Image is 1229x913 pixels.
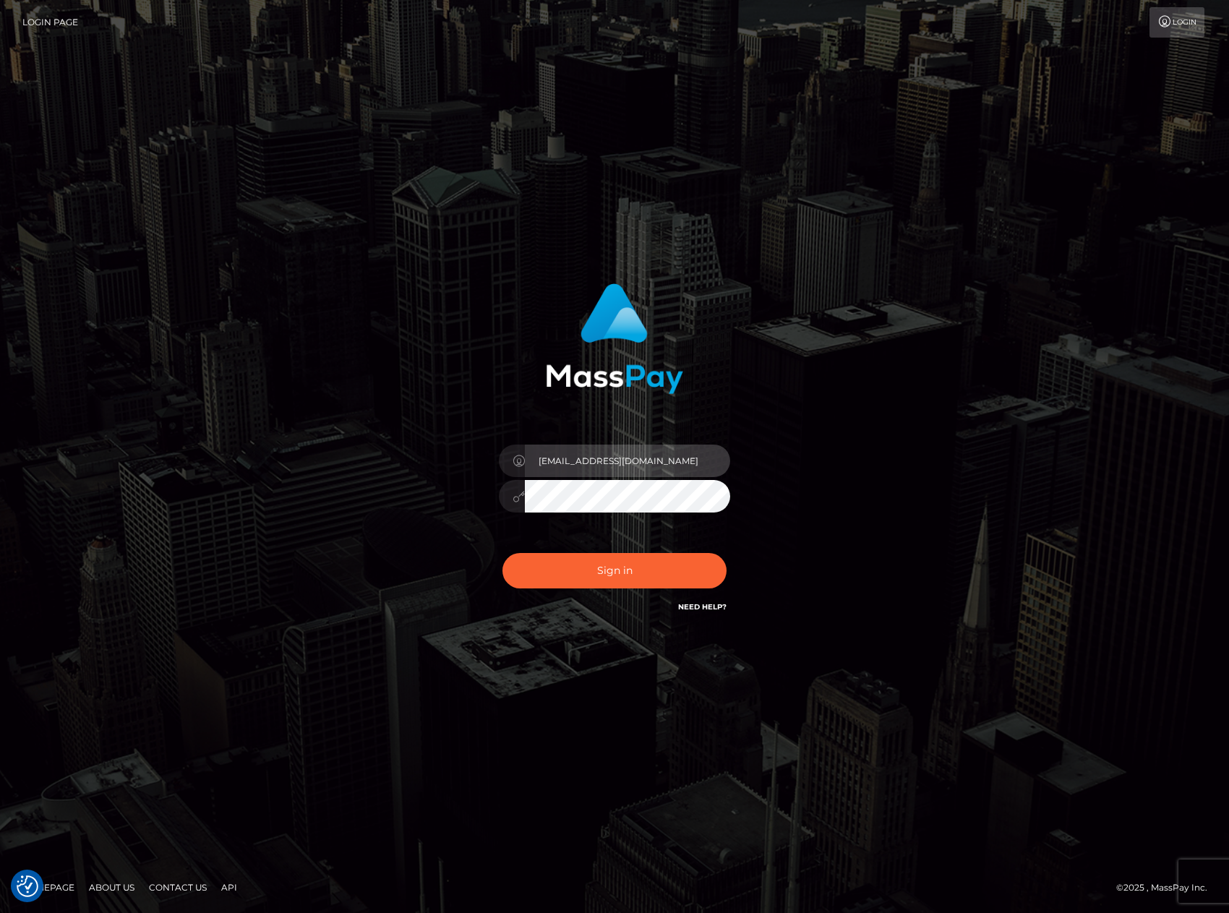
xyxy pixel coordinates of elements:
div: © 2025 , MassPay Inc. [1116,880,1218,896]
a: Need Help? [678,602,727,612]
img: MassPay Login [546,283,683,394]
a: Contact Us [143,876,213,899]
a: Login [1149,7,1204,38]
a: API [215,876,243,899]
input: Username... [525,445,730,477]
a: About Us [83,876,140,899]
button: Sign in [502,553,727,588]
a: Login Page [22,7,78,38]
img: Revisit consent button [17,875,38,897]
a: Homepage [16,876,80,899]
button: Consent Preferences [17,875,38,897]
